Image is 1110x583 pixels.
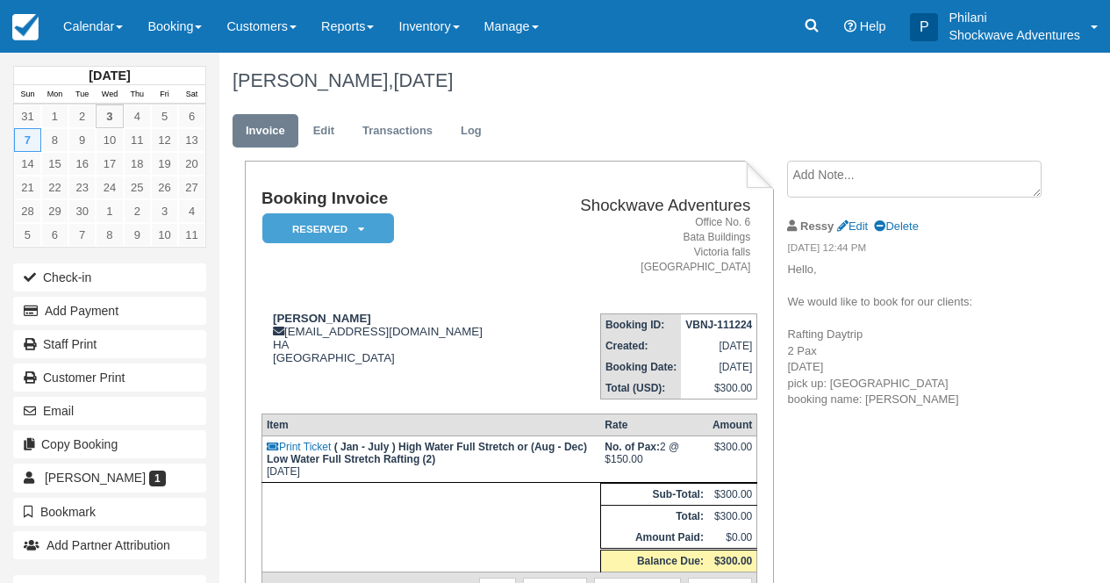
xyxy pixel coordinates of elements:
[124,176,151,199] a: 25
[14,223,41,247] a: 5
[600,436,708,483] td: 2 @ $150.00
[13,263,206,291] button: Check-in
[600,314,681,336] th: Booking ID:
[151,85,178,104] th: Fri
[151,199,178,223] a: 3
[96,85,123,104] th: Wed
[714,555,752,567] strong: $300.00
[844,20,856,32] i: Help
[41,152,68,176] a: 15
[261,436,600,483] td: [DATE]
[708,414,757,436] th: Amount
[151,104,178,128] a: 5
[45,471,146,485] span: [PERSON_NAME]
[273,312,371,325] strong: [PERSON_NAME]
[96,104,123,128] a: 3
[149,471,166,486] span: 1
[708,484,757,506] td: $300.00
[874,220,918,233] a: Delete
[151,152,178,176] a: 19
[600,335,681,356] th: Created:
[600,414,708,436] th: Rate
[261,312,532,364] div: [EMAIL_ADDRESS][DOMAIN_NAME] HA [GEOGRAPHIC_DATA]
[261,414,600,436] th: Item
[600,527,708,550] th: Amount Paid:
[681,378,757,399] td: $300.00
[178,176,205,199] a: 27
[41,128,68,152] a: 8
[681,356,757,378] td: [DATE]
[14,199,41,223] a: 28
[233,70,1039,91] h1: [PERSON_NAME],
[68,199,96,223] a: 30
[68,85,96,104] th: Tue
[261,190,532,208] h1: Booking Invoice
[600,378,681,399] th: Total (USD):
[539,197,750,215] h2: Shockwave Adventures
[233,114,298,148] a: Invoice
[393,69,453,91] span: [DATE]
[685,319,752,331] strong: VBNJ-111224
[14,128,41,152] a: 7
[13,330,206,358] a: Staff Print
[860,19,886,33] span: Help
[96,176,123,199] a: 24
[600,356,681,378] th: Booking Date:
[787,262,1038,408] p: Hello, We would like to book for our clients: Rafting Daytrip 2 Pax [DATE] pick up: [GEOGRAPHIC_D...
[96,223,123,247] a: 8
[448,114,495,148] a: Log
[124,152,151,176] a: 18
[13,464,206,492] a: [PERSON_NAME] 1
[124,85,151,104] th: Thu
[178,85,205,104] th: Sat
[13,430,206,458] button: Copy Booking
[267,441,331,453] a: Print Ticket
[349,114,446,148] a: Transactions
[178,104,205,128] a: 6
[262,213,394,244] em: Reserved
[41,199,68,223] a: 29
[12,14,39,40] img: checkfront-main-nav-mini-logo.png
[68,104,96,128] a: 2
[178,128,205,152] a: 13
[539,215,750,276] address: Office No. 6 Bata Buildings Victoria falls [GEOGRAPHIC_DATA]
[600,550,708,572] th: Balance Due:
[14,152,41,176] a: 14
[124,223,151,247] a: 9
[41,85,68,104] th: Mon
[68,152,96,176] a: 16
[124,199,151,223] a: 2
[13,297,206,325] button: Add Payment
[41,176,68,199] a: 22
[605,441,660,453] strong: No. of Pax
[800,220,834,233] strong: Ressy
[96,152,123,176] a: 17
[68,128,96,152] a: 9
[681,335,757,356] td: [DATE]
[708,506,757,528] td: $300.00
[600,506,708,528] th: Total:
[89,68,130,83] strong: [DATE]
[14,176,41,199] a: 21
[13,531,206,559] button: Add Partner Attribution
[949,26,1080,44] p: Shockwave Adventures
[14,104,41,128] a: 31
[96,199,123,223] a: 1
[267,441,587,465] strong: ( Jan - July ) High Water Full Stretch or (Aug - Dec) Low Water Full Stretch Rafting (2)
[124,104,151,128] a: 4
[151,223,178,247] a: 10
[14,85,41,104] th: Sun
[300,114,347,148] a: Edit
[13,397,206,425] button: Email
[96,128,123,152] a: 10
[708,527,757,550] td: $0.00
[41,104,68,128] a: 1
[13,498,206,526] button: Bookmark
[910,13,938,41] div: P
[41,223,68,247] a: 6
[124,128,151,152] a: 11
[151,128,178,152] a: 12
[68,223,96,247] a: 7
[600,484,708,506] th: Sub-Total:
[787,241,1038,260] em: [DATE] 12:44 PM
